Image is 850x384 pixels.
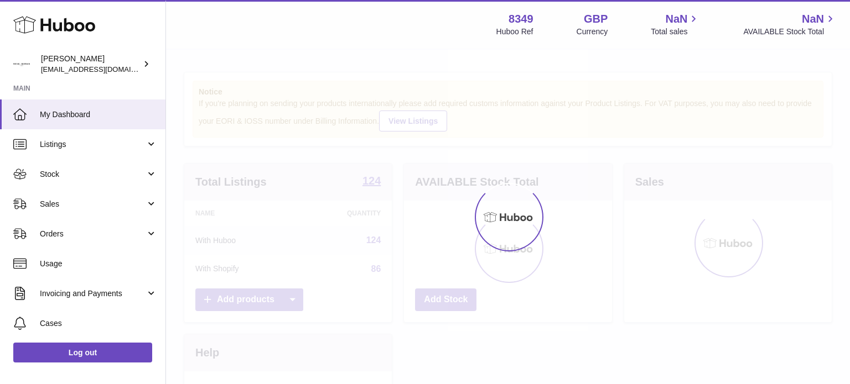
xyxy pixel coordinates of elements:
span: Orders [40,229,146,239]
span: NaN [665,12,687,27]
span: Invoicing and Payments [40,288,146,299]
span: Usage [40,259,157,269]
a: NaN Total sales [651,12,700,37]
div: Currency [577,27,608,37]
span: Total sales [651,27,700,37]
span: Listings [40,139,146,150]
div: [PERSON_NAME] [41,54,141,75]
span: My Dashboard [40,109,157,120]
div: Huboo Ref [496,27,533,37]
span: NaN [802,12,824,27]
img: internalAdmin-8349@internal.huboo.com [13,56,30,72]
span: AVAILABLE Stock Total [743,27,837,37]
strong: GBP [584,12,608,27]
span: Sales [40,199,146,209]
strong: 8349 [509,12,533,27]
a: NaN AVAILABLE Stock Total [743,12,837,37]
span: Cases [40,318,157,329]
span: [EMAIL_ADDRESS][DOMAIN_NAME] [41,65,163,73]
a: Log out [13,343,152,362]
span: Stock [40,169,146,180]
